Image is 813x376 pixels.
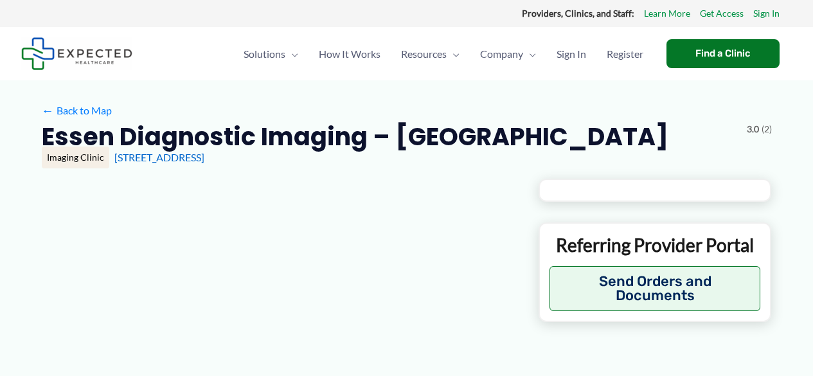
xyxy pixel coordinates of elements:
[308,31,391,76] a: How It Works
[42,101,112,120] a: ←Back to Map
[244,31,285,76] span: Solutions
[747,121,759,138] span: 3.0
[762,121,772,138] span: (2)
[523,31,536,76] span: Menu Toggle
[607,31,643,76] span: Register
[666,39,780,68] a: Find a Clinic
[557,31,586,76] span: Sign In
[447,31,460,76] span: Menu Toggle
[549,233,761,256] p: Referring Provider Portal
[480,31,523,76] span: Company
[42,104,54,116] span: ←
[753,5,780,22] a: Sign In
[285,31,298,76] span: Menu Toggle
[644,5,690,22] a: Learn More
[42,121,668,152] h2: Essen Diagnostic Imaging – [GEOGRAPHIC_DATA]
[391,31,470,76] a: ResourcesMenu Toggle
[596,31,654,76] a: Register
[42,147,109,168] div: Imaging Clinic
[549,266,761,311] button: Send Orders and Documents
[546,31,596,76] a: Sign In
[470,31,546,76] a: CompanyMenu Toggle
[700,5,744,22] a: Get Access
[233,31,654,76] nav: Primary Site Navigation
[401,31,447,76] span: Resources
[522,8,634,19] strong: Providers, Clinics, and Staff:
[319,31,380,76] span: How It Works
[114,151,204,163] a: [STREET_ADDRESS]
[21,37,132,70] img: Expected Healthcare Logo - side, dark font, small
[233,31,308,76] a: SolutionsMenu Toggle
